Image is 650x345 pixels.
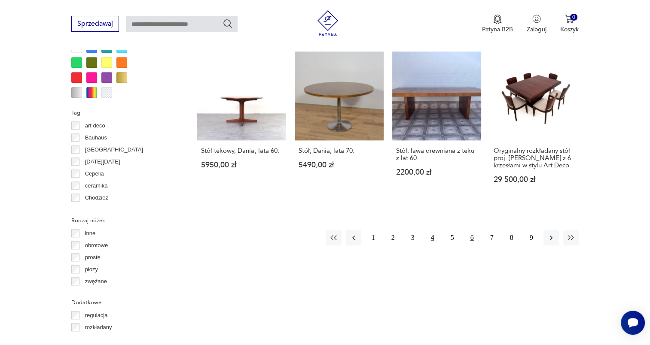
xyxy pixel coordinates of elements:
p: 29 500,00 zł [494,176,575,183]
img: Patyna - sklep z meblami i dekoracjami vintage [315,10,341,36]
p: Dodatkowe [71,298,177,307]
a: Stół, Dania, lata 70.Stół, Dania, lata 70.5490,00 zł [295,51,384,200]
button: Patyna B2B [482,15,513,33]
h3: Oryginalny rozkładany stół proj. [PERSON_NAME] z 6 krzesłami w stylu Art Deco. [494,147,575,169]
p: zwężane [85,277,107,286]
p: 5950,00 zł [201,161,282,169]
button: Zaloguj [527,15,546,33]
p: Patyna B2B [482,25,513,33]
iframe: Smartsupp widget button [621,311,645,335]
p: Tag [71,108,177,118]
p: Ćmielów [85,205,107,215]
img: Ikona medalu [493,15,502,24]
p: rozkładany [85,323,112,332]
p: Zaloguj [527,25,546,33]
a: Sprzedawaj [71,21,119,27]
p: Rodzaj nóżek [71,216,177,225]
button: 6 [464,230,480,245]
p: 2200,00 zł [396,169,477,176]
button: 0Koszyk [560,15,579,33]
a: Stół, ława drewniana z teku z lat 60.Stół, ława drewniana z teku z lat 60.2200,00 zł [392,51,481,200]
p: inne [85,229,96,238]
p: Chodzież [85,193,108,203]
button: 3 [405,230,421,245]
img: Ikonka użytkownika [532,15,541,23]
p: Cepelia [85,169,104,179]
button: 1 [366,230,381,245]
p: płozy [85,265,98,274]
p: Koszyk [560,25,579,33]
button: 4 [425,230,440,245]
p: [GEOGRAPHIC_DATA] [85,145,143,154]
h3: Stół tekowy, Dania, lata 60. [201,147,282,154]
button: Sprzedawaj [71,16,119,32]
button: 2 [385,230,401,245]
div: 0 [570,14,577,21]
h3: Stół, ława drewniana z teku z lat 60. [396,147,477,162]
p: 5490,00 zł [299,161,380,169]
p: art deco [85,121,105,130]
button: 9 [524,230,539,245]
button: Szukaj [223,18,233,29]
a: Stół tekowy, Dania, lata 60.Stół tekowy, Dania, lata 60.5950,00 zł [197,51,286,200]
a: Ikona medaluPatyna B2B [482,15,513,33]
a: Oryginalny rozkładany stół proj. Louis Majorelle z 6 krzesłami w stylu Art Deco.Oryginalny rozkła... [490,51,579,200]
button: 5 [445,230,460,245]
button: 8 [504,230,519,245]
button: 7 [484,230,500,245]
p: obrotowe [85,241,108,250]
h3: Stół, Dania, lata 70. [299,147,380,154]
p: ceramika [85,181,108,191]
p: proste [85,253,101,262]
img: Ikona koszyka [565,15,574,23]
p: Bauhaus [85,133,107,142]
p: [DATE][DATE] [85,157,120,166]
p: regulacja [85,311,108,320]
